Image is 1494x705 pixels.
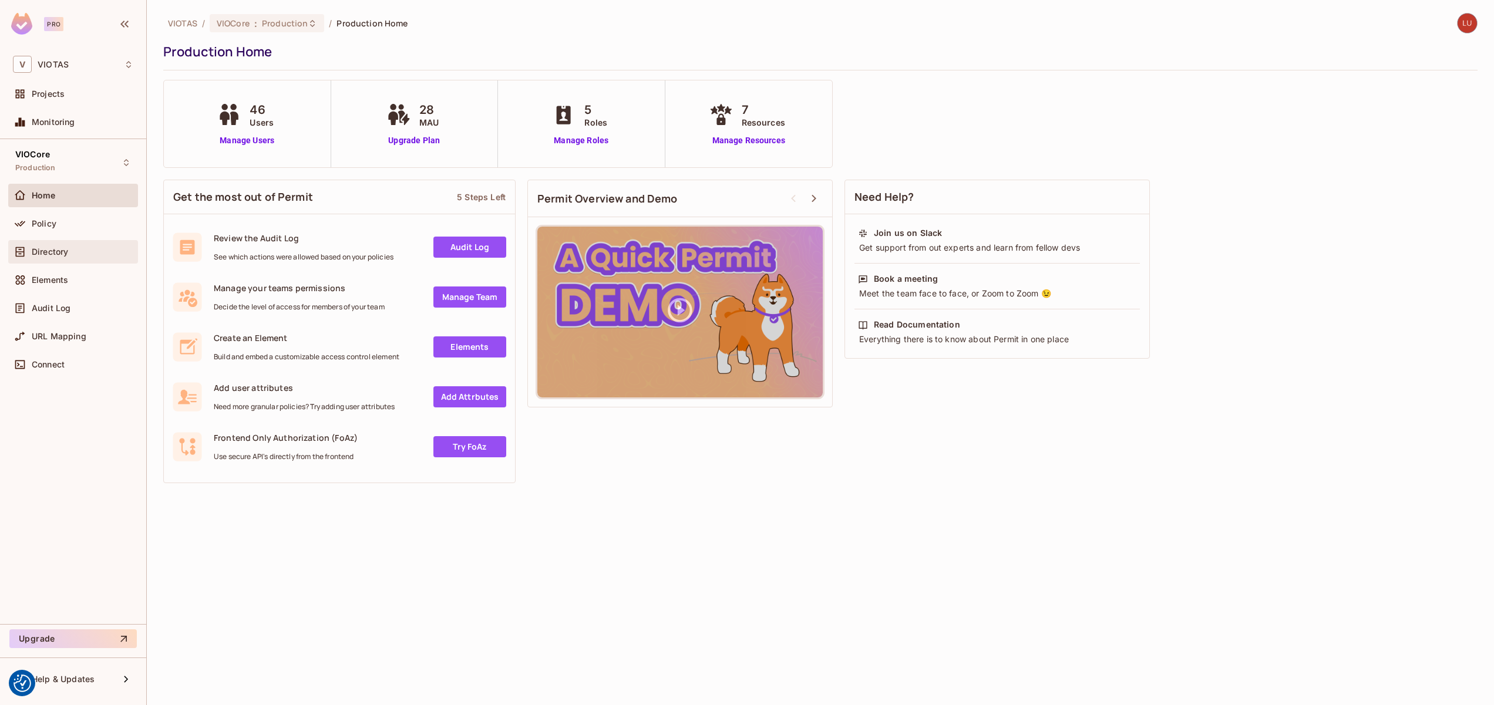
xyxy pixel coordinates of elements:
div: Meet the team face to face, or Zoom to Zoom 😉 [858,288,1136,299]
span: Frontend Only Authorization (FoAz) [214,432,358,443]
span: Manage your teams permissions [214,282,385,294]
span: 28 [419,101,439,119]
div: 5 Steps Left [457,191,506,203]
span: Monitoring [32,117,75,127]
span: Users [250,116,274,129]
span: Review the Audit Log [214,232,393,244]
span: : [254,19,258,28]
span: Production [262,18,308,29]
button: Upgrade [9,629,137,648]
span: Home [32,191,56,200]
span: Create an Element [214,332,399,343]
span: Permit Overview and Demo [537,191,678,206]
span: 46 [250,101,274,119]
a: Try FoAz [433,436,506,457]
a: Upgrade Plan [384,134,445,147]
span: VIOCore [15,150,50,159]
span: V [13,56,32,73]
span: URL Mapping [32,332,86,341]
div: Pro [44,17,63,31]
div: Read Documentation [874,319,960,330]
span: Need more granular policies? Try adding user attributes [214,402,395,411]
span: 7 [742,101,785,119]
span: the active workspace [168,18,197,29]
img: luke.oleary@viotas.com [1458,14,1477,33]
div: Production Home [163,43,1472,60]
a: Elements [433,336,506,357]
span: Projects [32,89,65,99]
a: Add Attrbutes [433,386,506,407]
span: Resources [742,116,785,129]
div: Book a meeting [874,273,938,285]
img: Revisit consent button [14,674,31,692]
span: Connect [32,360,65,369]
img: SReyMgAAAABJRU5ErkJggg== [11,13,32,35]
span: Roles [584,116,607,129]
div: Get support from out experts and learn from fellow devs [858,242,1136,254]
span: Production [15,163,56,173]
a: Manage Users [214,134,280,147]
span: Need Help? [854,190,914,204]
a: Manage Roles [549,134,613,147]
button: Consent Preferences [14,674,31,692]
a: Audit Log [433,237,506,258]
div: Join us on Slack [874,227,942,239]
span: Elements [32,275,68,285]
span: Production Home [337,18,408,29]
div: Everything there is to know about Permit in one place [858,333,1136,345]
a: Manage Resources [706,134,791,147]
a: Manage Team [433,286,506,308]
span: Get the most out of Permit [173,190,313,204]
span: Workspace: VIOTAS [38,60,69,69]
span: Build and embed a customizable access control element [214,352,399,362]
li: / [202,18,205,29]
span: Policy [32,219,56,228]
li: / [329,18,332,29]
span: Use secure API's directly from the frontend [214,452,358,461]
span: Directory [32,247,68,257]
span: 5 [584,101,607,119]
span: Audit Log [32,303,70,313]
span: Help & Updates [32,674,95,684]
span: See which actions were allowed based on your policies [214,252,393,262]
span: MAU [419,116,439,129]
span: VIOCore [217,18,250,29]
span: Add user attributes [214,382,395,393]
span: Decide the level of access for members of your team [214,302,385,312]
